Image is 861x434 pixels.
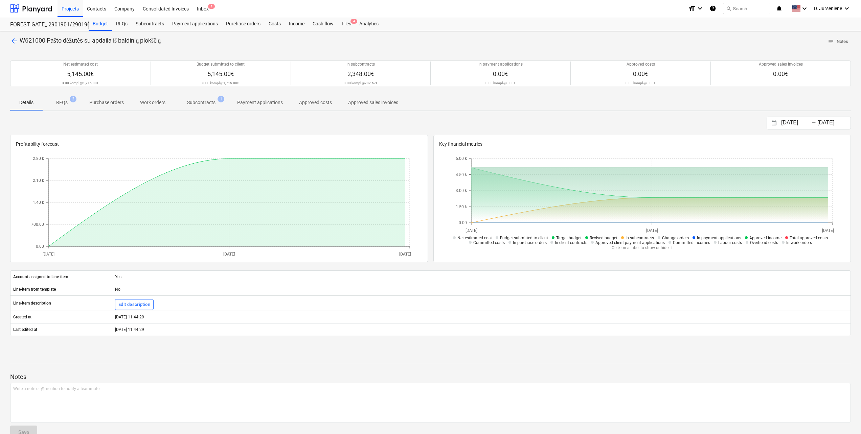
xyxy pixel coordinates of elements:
[118,301,150,309] div: Edit description
[825,37,851,47] button: Notes
[439,141,845,148] p: Key financial metrics
[626,236,654,240] span: In subcontracts
[723,3,770,14] button: Search
[42,252,54,257] tspan: [DATE]
[633,70,648,77] span: 0.00€
[466,228,477,233] tspan: [DATE]
[457,236,492,240] span: Net estimated cost
[202,81,239,85] p: 3.00 kompl @ 1,715.00€
[344,81,378,85] p: 3.00 kompl @ 782.67€
[31,222,44,227] tspan: 700.00
[776,4,783,13] i: notifications
[265,17,285,31] div: Costs
[13,314,31,320] p: Created at
[786,240,812,245] span: In work orders
[456,172,467,177] tspan: 4.50 k
[207,70,234,77] span: 5,145.00€
[513,240,547,245] span: In purchase orders
[451,245,833,251] p: Click on a label to show or hide it
[62,81,99,85] p: 3.00 kompl @ 1,715.00€
[673,240,710,245] span: Committed incomes
[56,99,68,106] p: RFQs
[13,274,68,280] p: Account assigned to Line-item
[132,17,168,31] a: Subcontracts
[18,99,35,106] p: Details
[338,17,355,31] a: Files4
[399,252,411,257] tspan: [DATE]
[627,62,655,67] p: Approved costs
[768,119,780,127] button: Interact with the calendar and add the check-in date for your trip.
[348,99,398,106] p: Approved sales invoices
[350,19,357,24] span: 4
[112,312,851,322] div: [DATE] 11:44:29
[112,324,851,335] div: [DATE] 11:44:29
[812,121,816,125] div: -
[473,240,505,245] span: Committed costs
[237,99,283,106] p: Payment applications
[726,6,731,11] span: search
[485,81,516,85] p: 0.00 kompl @ 0.00€
[13,327,37,333] p: Last edited at
[709,4,716,13] i: Knowledge base
[285,17,309,31] div: Income
[493,70,508,77] span: 0.00€
[816,118,851,128] input: End Date
[355,17,383,31] a: Analytics
[555,240,587,245] span: In client contracts
[13,287,56,292] p: Line-item from template
[112,271,851,282] div: Yes
[828,39,834,45] span: notes
[10,37,18,45] span: arrow_back
[456,156,467,161] tspan: 6.00 k
[456,204,467,209] tspan: 1.50 k
[16,141,422,148] p: Profitability forecast
[346,62,375,67] p: In subcontracts
[89,99,124,106] p: Purchase orders
[299,99,332,106] p: Approved costs
[208,4,215,9] span: 1
[309,17,338,31] a: Cash flow
[70,96,76,102] span: 2
[10,373,851,381] p: Notes
[749,236,781,240] span: Approved income
[646,228,658,233] tspan: [DATE]
[187,99,216,106] p: Subcontracts
[168,17,222,31] a: Payment applications
[478,62,523,67] p: In payment applications
[780,118,814,128] input: Start Date
[790,236,828,240] span: Total approved costs
[33,200,44,205] tspan: 1.40 k
[338,17,355,31] div: Files
[112,284,851,295] div: No
[800,4,809,13] i: keyboard_arrow_down
[843,4,851,13] i: keyboard_arrow_down
[696,4,704,13] i: keyboard_arrow_down
[112,17,132,31] a: RFQs
[140,99,165,106] p: Work orders
[626,81,656,85] p: 0.00 kompl @ 0.00€
[662,236,689,240] span: Change orders
[697,236,741,240] span: In payment applications
[63,62,98,67] p: Net estimated cost
[590,236,617,240] span: Revised budget
[347,70,374,77] span: 2,348.00€
[822,228,834,233] tspan: [DATE]
[20,37,161,44] span: W621000 Pašto dėžutės su apdaila iš baldinių plokščių
[759,62,803,67] p: Approved sales invoices
[828,38,848,46] span: Notes
[222,17,265,31] a: Purchase orders
[773,70,788,77] span: 0.00€
[718,240,742,245] span: Labour costs
[36,244,44,249] tspan: 0.00
[197,62,245,67] p: Budget submitted to client
[827,402,861,434] iframe: Chat Widget
[688,4,696,13] i: format_size
[459,220,467,225] tspan: 0.00
[750,240,778,245] span: Overhead costs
